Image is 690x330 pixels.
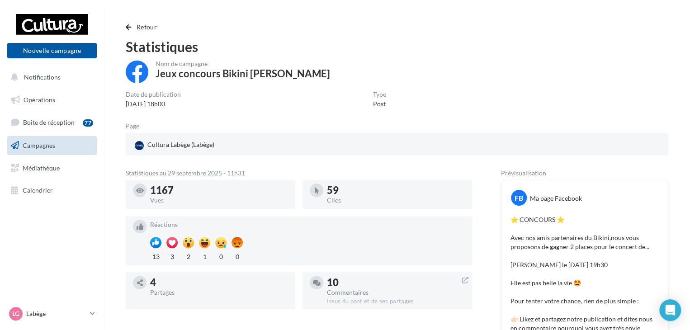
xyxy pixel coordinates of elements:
a: Opérations [5,90,99,109]
div: Issus du post et de ses partages [327,297,465,306]
div: Réactions [150,222,465,228]
div: Ma page Facebook [530,194,582,203]
a: Cultura Labège (Labège) [133,138,309,152]
div: [DATE] 18h00 [126,99,181,108]
div: Prévisualisation [501,170,668,176]
div: Statistiques au 29 septembre 2025 - 11h31 [126,170,472,176]
div: Open Intercom Messenger [659,299,681,321]
div: Clics [327,197,465,203]
div: 1167 [150,185,288,195]
a: Campagnes [5,136,99,155]
div: Type [373,91,386,98]
p: Labège [26,309,86,318]
span: Lg [12,309,19,318]
a: Lg Labège [7,305,97,322]
span: Notifications [24,73,61,81]
div: Date de publication [126,91,181,98]
span: Opérations [24,96,55,104]
span: Campagnes [23,141,55,149]
div: Partages [150,289,288,296]
div: 3 [166,250,178,261]
div: 59 [327,185,465,195]
div: 0 [232,250,243,261]
button: Notifications [5,68,95,87]
div: 2 [183,250,194,261]
div: Nom de campagne [156,61,330,67]
a: Calendrier [5,181,99,200]
div: 4 [150,278,288,288]
div: Jeux concours Bikini [PERSON_NAME] [156,69,330,79]
a: Médiathèque [5,159,99,178]
span: Calendrier [23,186,53,194]
div: Statistiques [126,40,668,53]
div: Cultura Labège (Labège) [133,138,216,152]
a: Boîte de réception77 [5,113,99,132]
div: 0 [215,250,227,261]
button: Nouvelle campagne [7,43,97,58]
div: 10 [327,278,465,288]
div: 77 [83,119,93,127]
div: 1 [199,250,210,261]
span: Médiathèque [23,164,60,171]
div: 13 [150,250,161,261]
div: Post [373,99,386,108]
span: Boîte de réception [23,118,75,126]
span: Retour [137,23,157,31]
div: FB [511,190,527,206]
div: Page [126,123,147,129]
div: Vues [150,197,288,203]
button: Retour [126,22,161,33]
div: Commentaires [327,289,465,296]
